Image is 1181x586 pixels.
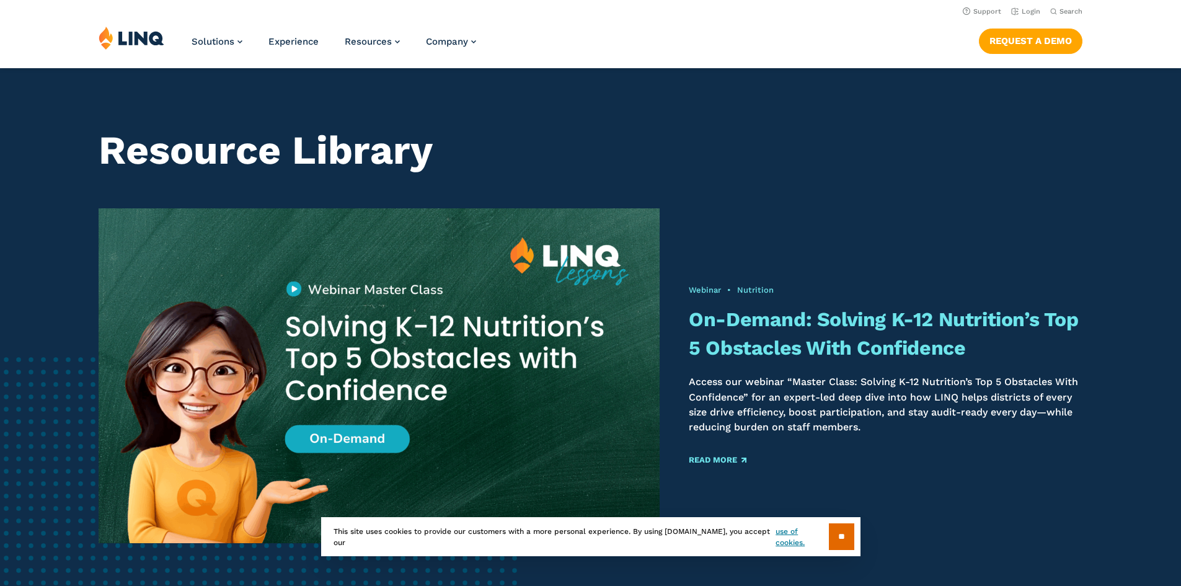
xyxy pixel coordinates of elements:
[426,36,476,47] a: Company
[689,456,746,464] a: Read More
[1059,7,1082,16] span: Search
[979,26,1082,53] nav: Button Navigation
[192,36,242,47] a: Solutions
[689,285,1082,296] div: •
[192,36,234,47] span: Solutions
[963,7,1001,16] a: Support
[979,29,1082,53] a: Request a Demo
[345,36,392,47] span: Resources
[1011,7,1040,16] a: Login
[321,517,860,556] div: This site uses cookies to provide our customers with a more personal experience. By using [DOMAIN...
[99,128,1082,174] h1: Resource Library
[689,375,1082,435] p: Access our webinar “Master Class: Solving K-12 Nutrition’s Top 5 Obstacles With Confidence” for a...
[776,526,828,548] a: use of cookies.
[689,285,721,295] a: Webinar
[192,26,476,67] nav: Primary Navigation
[1050,7,1082,16] button: Open Search Bar
[268,36,319,47] a: Experience
[689,308,1078,359] a: On-Demand: Solving K-12 Nutrition’s Top 5 Obstacles With Confidence
[345,36,400,47] a: Resources
[426,36,468,47] span: Company
[99,26,164,50] img: LINQ | K‑12 Software
[737,285,774,295] a: Nutrition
